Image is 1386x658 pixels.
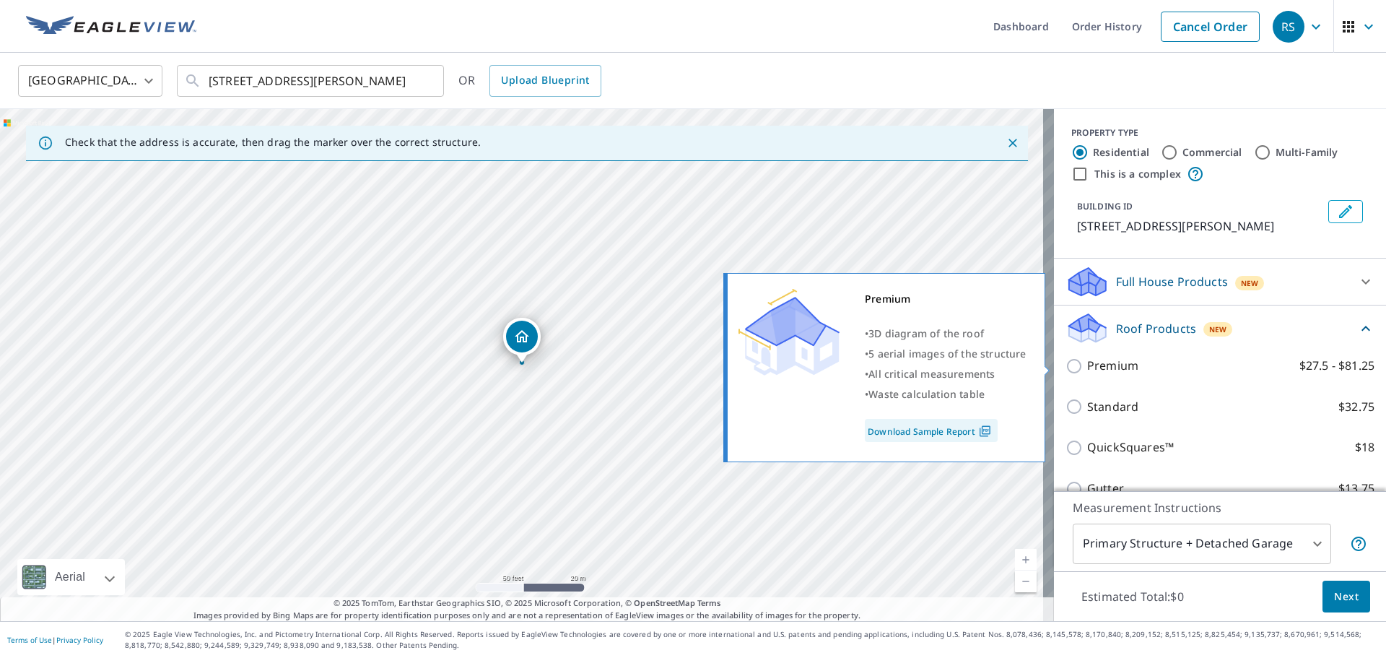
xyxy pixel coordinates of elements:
p: © 2025 Eagle View Technologies, Inc. and Pictometry International Corp. All Rights Reserved. Repo... [125,629,1379,651]
p: $32.75 [1338,398,1374,416]
img: Premium [738,289,840,376]
div: Primary Structure + Detached Garage [1073,524,1331,564]
span: Waste calculation table [868,387,985,401]
div: • [865,384,1027,404]
a: OpenStreetMap [634,597,694,608]
img: Pdf Icon [975,425,995,438]
p: Check that the address is accurate, then drag the marker over the correct structure. [65,136,481,149]
a: Cancel Order [1161,12,1260,42]
p: $18 [1355,438,1374,456]
div: Roof ProductsNew [1065,311,1374,345]
span: 3D diagram of the roof [868,326,984,340]
span: New [1241,277,1259,289]
div: PROPERTY TYPE [1071,126,1369,139]
p: | [7,636,103,644]
a: Download Sample Report [865,419,998,442]
div: Premium [865,289,1027,309]
p: Premium [1087,357,1138,375]
div: OR [458,65,601,97]
input: Search by address or latitude-longitude [209,61,414,101]
a: Privacy Policy [56,635,103,645]
div: RS [1273,11,1304,43]
a: Terms of Use [7,635,52,645]
div: • [865,364,1027,384]
span: © 2025 TomTom, Earthstar Geographics SIO, © 2025 Microsoft Corporation, © [334,597,721,610]
label: Commercial [1182,145,1242,160]
p: BUILDING ID [1077,200,1133,212]
span: Upload Blueprint [501,72,589,90]
label: This is a complex [1094,167,1181,181]
div: Aerial [51,559,90,595]
button: Close [1003,134,1022,152]
button: Next [1322,581,1370,613]
label: Multi-Family [1276,145,1338,160]
button: Edit building 1 [1328,200,1363,223]
span: All critical measurements [868,367,995,381]
p: $13.75 [1338,480,1374,498]
span: New [1209,324,1227,335]
span: Your report will include the primary structure and a detached garage if one exists. [1350,535,1367,553]
p: Estimated Total: $0 [1070,581,1195,612]
p: QuickSquares™ [1087,438,1174,456]
img: EV Logo [26,16,196,38]
p: [STREET_ADDRESS][PERSON_NAME] [1077,217,1322,235]
p: Standard [1087,398,1138,416]
label: Residential [1093,145,1149,160]
div: • [865,344,1027,364]
div: • [865,324,1027,344]
span: 5 aerial images of the structure [868,347,1026,360]
div: Full House ProductsNew [1065,264,1374,299]
a: Current Level 19, Zoom In [1015,549,1037,571]
span: Next [1334,588,1359,606]
div: [GEOGRAPHIC_DATA] [18,61,162,101]
a: Current Level 19, Zoom Out [1015,571,1037,592]
p: Gutter [1087,480,1124,498]
p: Full House Products [1116,273,1228,290]
a: Terms [697,597,721,608]
a: Upload Blueprint [489,65,601,97]
div: Aerial [17,559,125,595]
p: Measurement Instructions [1073,499,1367,516]
p: $27.5 - $81.25 [1299,357,1374,375]
div: Dropped pin, building 1, Residential property, 1303 Elmer St Belmont, CA 94002 [503,318,541,363]
p: Roof Products [1116,320,1196,337]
